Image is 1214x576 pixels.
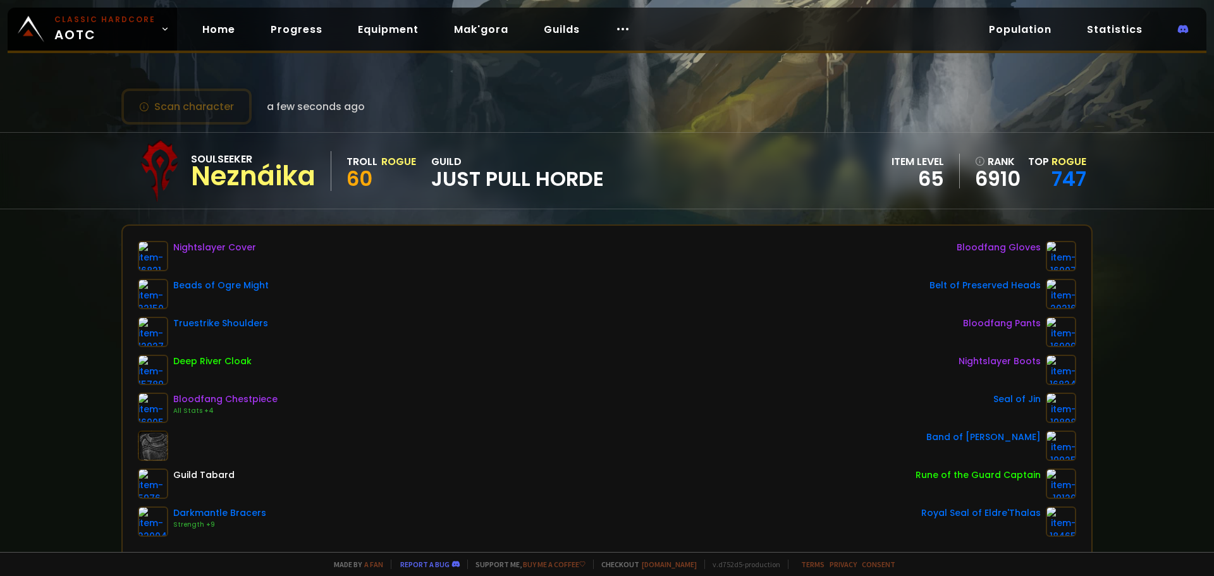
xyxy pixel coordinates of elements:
div: Truestrike Shoulders [173,317,268,330]
div: Bloodfang Chestpiece [173,393,278,406]
img: item-18465 [1046,506,1076,537]
a: Terms [801,560,825,569]
div: Seal of Jin [993,393,1041,406]
div: Band of [PERSON_NAME] [926,431,1041,444]
img: item-16821 [138,241,168,271]
a: Consent [862,560,895,569]
div: Neznáika [191,167,316,186]
a: Report a bug [400,560,450,569]
div: guild [431,154,604,188]
img: item-22150 [138,279,168,309]
span: v. d752d5 - production [704,560,780,569]
div: Strength +9 [173,520,266,530]
div: Bloodfang Pants [963,317,1041,330]
a: 6910 [975,169,1021,188]
span: Made by [326,560,383,569]
div: Deep River Cloak [173,355,252,368]
span: a few seconds ago [267,99,365,114]
span: Checkout [593,560,697,569]
div: Bloodfang Gloves [957,241,1041,254]
span: AOTC [54,14,156,44]
img: item-22004 [138,506,168,537]
img: item-19925 [1046,431,1076,461]
a: Privacy [830,560,857,569]
img: item-16907 [1046,241,1076,271]
a: Buy me a coffee [523,560,586,569]
img: item-12927 [138,317,168,347]
img: item-15789 [138,355,168,385]
img: item-19120 [1046,469,1076,499]
a: Progress [261,16,333,42]
a: Home [192,16,245,42]
div: Rogue [381,154,416,169]
div: Nightslayer Boots [959,355,1041,368]
div: item level [892,154,944,169]
a: Guilds [534,16,590,42]
div: Top [1028,154,1086,169]
div: Rune of the Guard Captain [916,469,1041,482]
a: Equipment [348,16,429,42]
a: Statistics [1077,16,1153,42]
a: Mak'gora [444,16,518,42]
span: 60 [346,164,372,193]
small: Classic Hardcore [54,14,156,25]
button: Scan character [121,89,252,125]
span: Support me, [467,560,586,569]
a: Classic HardcoreAOTC [8,8,177,51]
div: Guild Tabard [173,469,235,482]
a: a fan [364,560,383,569]
div: Royal Seal of Eldre'Thalas [921,506,1041,520]
div: Belt of Preserved Heads [929,279,1041,292]
img: item-19898 [1046,393,1076,423]
div: Troll [346,154,377,169]
div: All Stats +4 [173,406,278,416]
img: item-16824 [1046,355,1076,385]
div: Darkmantle Bracers [173,506,266,520]
img: item-16905 [138,393,168,423]
div: 65 [892,169,944,188]
img: item-5976 [138,469,168,499]
a: 747 [1052,164,1086,193]
img: item-20216 [1046,279,1076,309]
a: [DOMAIN_NAME] [642,560,697,569]
span: Rogue [1052,154,1086,169]
a: Population [979,16,1062,42]
img: item-16909 [1046,317,1076,347]
div: Beads of Ogre Might [173,279,269,292]
span: Just Pull Horde [431,169,604,188]
div: Nightslayer Cover [173,241,256,254]
div: rank [975,154,1021,169]
div: Soulseeker [191,151,316,167]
